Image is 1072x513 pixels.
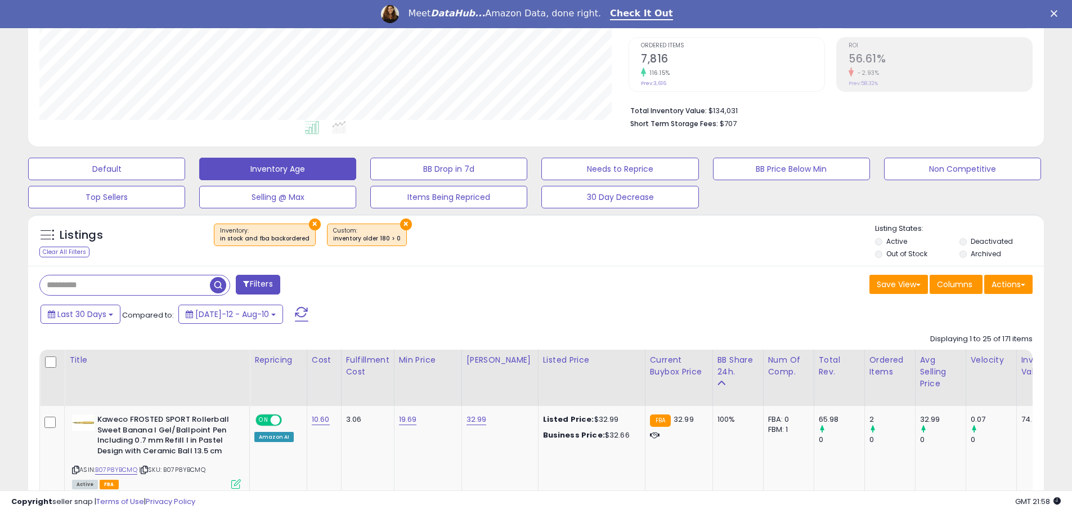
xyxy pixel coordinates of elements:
[11,497,195,507] div: seller snap | |
[381,5,399,23] img: Profile image for Georgie
[849,52,1032,68] h2: 56.61%
[97,414,234,459] b: Kaweco FROSTED SPORT Rollerball Sweet Banana I Gel/Ballpoint Pen Including 0.7 mm Refill I in Pas...
[650,414,671,427] small: FBA
[930,334,1033,345] div: Displaying 1 to 25 of 171 items
[869,354,910,378] div: Ordered Items
[41,305,120,324] button: Last 30 Days
[768,354,809,378] div: Num of Comp.
[467,354,533,366] div: [PERSON_NAME]
[768,414,805,425] div: FBA: 0
[971,249,1001,258] label: Archived
[11,496,52,507] strong: Copyright
[467,414,487,425] a: 32.99
[95,465,137,475] a: B07P8YBCMQ
[430,8,485,19] i: DataHub...
[819,414,864,425] div: 65.98
[920,414,966,425] div: 32.99
[333,226,401,243] span: Custom:
[370,186,527,208] button: Items Being Repriced
[971,414,1016,425] div: 0.07
[399,414,417,425] a: 19.69
[886,237,907,246] label: Active
[543,430,605,440] b: Business Price:
[720,118,737,129] span: $707
[854,69,879,77] small: -2.93%
[60,227,103,243] h5: Listings
[408,8,601,19] div: Meet Amazon Data, done right.
[72,414,95,431] img: 215Q9xpo9DL._SL40_.jpg
[1021,354,1055,378] div: Inv. value
[370,158,527,180] button: BB Drop in 7d
[610,8,673,20] a: Check It Out
[199,158,356,180] button: Inventory Age
[849,43,1032,49] span: ROI
[641,52,824,68] h2: 7,816
[674,414,694,425] span: 32.99
[869,275,928,294] button: Save View
[541,186,698,208] button: 30 Day Decrease
[399,354,457,366] div: Min Price
[937,279,972,290] span: Columns
[199,186,356,208] button: Selling @ Max
[1021,414,1051,425] div: 74.20
[543,430,636,440] div: $32.66
[139,465,205,474] span: | SKU: B07P8YBCMQ
[875,224,1044,234] p: Listing States:
[220,226,310,243] span: Inventory :
[541,158,698,180] button: Needs to Reprice
[178,305,283,324] button: [DATE]-12 - Aug-10
[630,106,707,115] b: Total Inventory Value:
[768,425,805,435] div: FBM: 1
[869,414,915,425] div: 2
[717,414,755,425] div: 100%
[920,435,966,445] div: 0
[96,496,144,507] a: Terms of Use
[28,186,185,208] button: Top Sellers
[254,354,302,366] div: Repricing
[920,354,961,390] div: Avg Selling Price
[346,354,389,378] div: Fulfillment Cost
[254,432,294,442] div: Amazon AI
[869,435,915,445] div: 0
[346,414,385,425] div: 3.06
[819,435,864,445] div: 0
[57,309,106,320] span: Last 30 Days
[650,354,708,378] div: Current Buybox Price
[641,80,666,87] small: Prev: 3,616
[1051,10,1062,17] div: Close
[630,119,718,128] b: Short Term Storage Fees:
[236,275,280,295] button: Filters
[543,414,594,425] b: Listed Price:
[280,416,298,425] span: OFF
[220,235,310,243] div: in stock and fba backordered
[930,275,983,294] button: Columns
[309,218,321,230] button: ×
[69,354,245,366] div: Title
[312,414,330,425] a: 10.60
[257,416,271,425] span: ON
[39,247,89,257] div: Clear All Filters
[984,275,1033,294] button: Actions
[849,80,878,87] small: Prev: 58.32%
[971,237,1013,246] label: Deactivated
[971,354,1012,366] div: Velocity
[400,218,412,230] button: ×
[543,354,640,366] div: Listed Price
[195,309,269,320] span: [DATE]-12 - Aug-10
[1015,496,1061,507] span: 2025-09-10 21:58 GMT
[646,69,670,77] small: 116.15%
[886,249,927,258] label: Out of Stock
[819,354,860,378] div: Total Rev.
[713,158,870,180] button: BB Price Below Min
[122,310,174,320] span: Compared to:
[146,496,195,507] a: Privacy Policy
[543,414,636,425] div: $32.99
[971,435,1016,445] div: 0
[717,354,759,378] div: BB Share 24h.
[630,103,1024,117] li: $134,031
[312,354,337,366] div: Cost
[28,158,185,180] button: Default
[641,43,824,49] span: Ordered Items
[884,158,1041,180] button: Non Competitive
[333,235,401,243] div: inventory older 180 > 0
